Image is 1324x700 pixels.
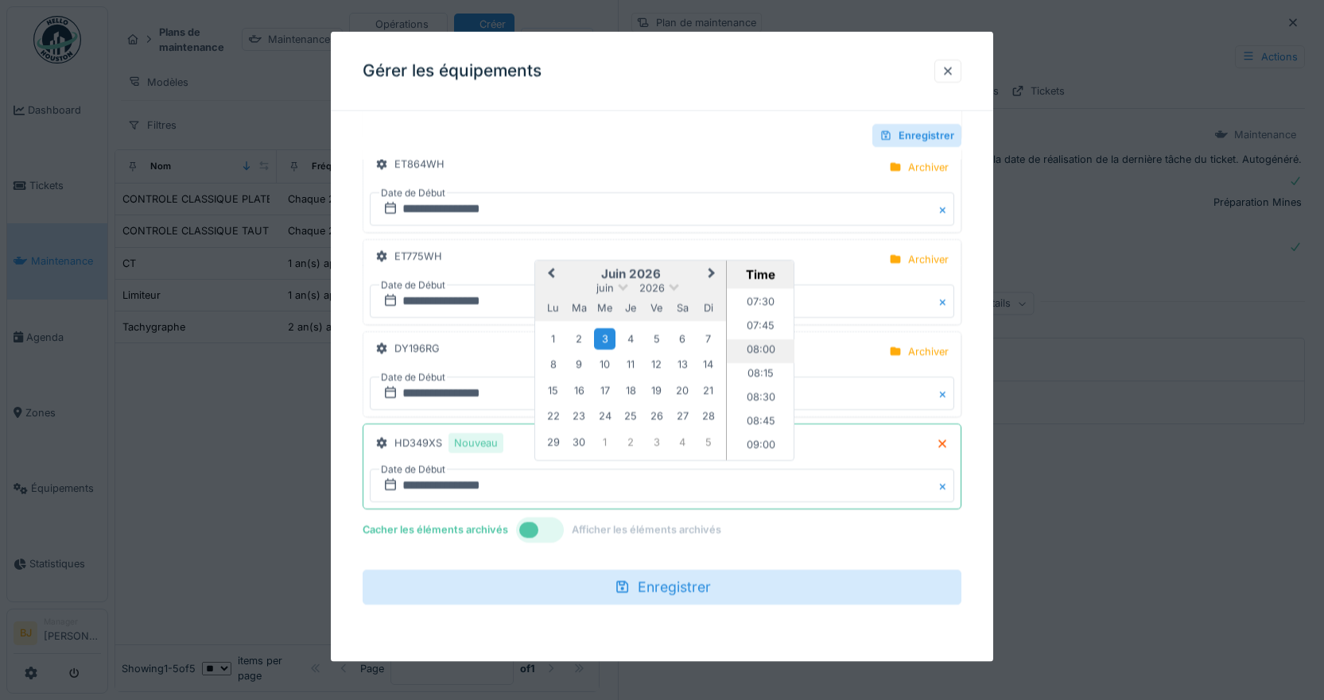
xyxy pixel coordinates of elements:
ul: Time [727,288,794,460]
label: Date de Début [379,184,447,202]
div: samedi [672,296,693,318]
div: Choose dimanche 7 juin 2026 [697,327,719,349]
div: Choose mardi 9 juin 2026 [569,354,590,375]
div: Choose vendredi 5 juin 2026 [646,327,667,349]
div: Choose jeudi 2 juillet 2026 [620,431,642,452]
div: mardi [569,296,590,318]
div: Archiver [908,160,949,175]
div: Nouveau [454,435,498,451]
button: Close [937,192,954,226]
div: Archiver [908,252,949,267]
div: vendredi [646,296,667,318]
div: Choose mercredi 24 juin 2026 [594,405,615,427]
div: Choose dimanche 28 juin 2026 [697,405,719,427]
div: Choose jeudi 25 juin 2026 [620,405,642,427]
li: 07:45 [727,315,794,339]
div: HD349XS [394,433,503,453]
label: Date de Début [379,369,447,386]
div: Choose jeudi 4 juin 2026 [620,327,642,349]
div: Choose dimanche 21 juin 2026 [697,379,719,400]
div: Enregistrer [363,570,961,605]
li: 09:15 [727,458,794,482]
label: Date de Début [379,277,447,294]
div: Choose mercredi 10 juin 2026 [594,354,615,375]
div: Choose samedi 20 juin 2026 [672,379,693,400]
div: Choose jeudi 18 juin 2026 [620,379,642,400]
label: Date de Début [379,461,447,478]
span: 2026 [639,282,665,294]
div: Choose mardi 30 juin 2026 [569,431,590,452]
div: Choose lundi 15 juin 2026 [542,379,564,400]
li: 08:15 [727,363,794,387]
div: mercredi [594,296,615,318]
div: Choose lundi 1 juin 2026 [542,327,564,349]
div: Choose vendredi 19 juin 2026 [646,379,667,400]
li: 07:30 [727,292,794,315]
label: Cacher les éléments archivés [363,522,508,537]
div: Archiver [908,344,949,359]
div: Choose lundi 8 juin 2026 [542,354,564,375]
label: Afficher les éléments archivés [572,522,721,537]
button: Close [937,469,954,502]
span: juin [596,282,614,294]
div: Choose lundi 22 juin 2026 [542,405,564,427]
div: Choose samedi 27 juin 2026 [672,405,693,427]
div: Choose vendredi 26 juin 2026 [646,405,667,427]
button: Next Month [701,262,726,288]
div: Choose lundi 29 juin 2026 [542,431,564,452]
div: Time [731,267,790,282]
div: DY196RG [394,341,440,356]
div: Choose mardi 16 juin 2026 [569,379,590,400]
div: Enregistrer [872,124,961,147]
button: Previous Month [537,262,562,288]
div: Choose dimanche 14 juin 2026 [697,354,719,375]
div: Choose jeudi 11 juin 2026 [620,354,642,375]
div: Choose dimanche 5 juillet 2026 [697,431,719,452]
li: 08:45 [727,411,794,435]
h3: Gérer les équipements [363,61,542,81]
div: jeudi [620,296,642,318]
button: Close [937,377,954,410]
div: Choose samedi 13 juin 2026 [672,354,693,375]
li: 09:00 [727,435,794,458]
div: Choose mercredi 17 juin 2026 [594,379,615,400]
div: Month juin, 2026 [541,326,721,454]
div: ET775WH [394,249,442,264]
div: lundi [542,296,564,318]
div: Choose vendredi 12 juin 2026 [646,354,667,375]
div: ET864WH [394,157,445,172]
button: Close [937,284,954,318]
div: Choose mercredi 1 juillet 2026 [594,431,615,452]
h2: juin 2026 [535,267,726,281]
div: Choose mardi 2 juin 2026 [569,327,590,349]
li: 08:00 [727,339,794,363]
div: Choose samedi 4 juillet 2026 [672,431,693,452]
div: Choose mardi 23 juin 2026 [569,405,590,427]
div: Choose vendredi 3 juillet 2026 [646,431,667,452]
div: Choose samedi 6 juin 2026 [672,327,693,349]
div: dimanche [697,296,719,318]
div: Choose mercredi 3 juin 2026 [594,327,615,349]
li: 08:30 [727,387,794,411]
